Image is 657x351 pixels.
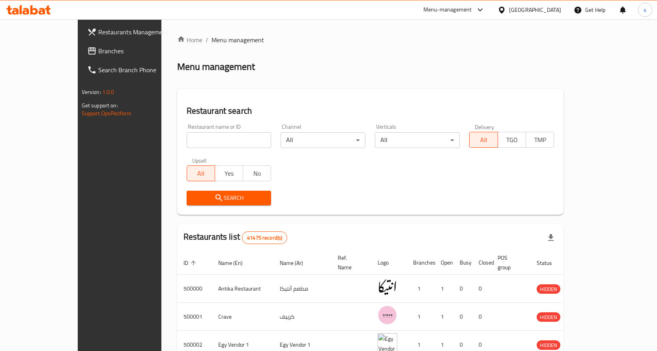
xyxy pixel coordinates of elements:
[644,6,646,14] span: s
[423,5,472,15] div: Menu-management
[212,275,273,303] td: Antika Restaurant
[537,341,560,350] span: HIDDEN
[501,134,523,146] span: TGO
[472,275,491,303] td: 0
[378,305,397,325] img: Crave
[371,251,407,275] th: Logo
[407,251,434,275] th: Branches
[81,41,187,60] a: Branches
[453,275,472,303] td: 0
[243,165,271,181] button: No
[273,275,331,303] td: مطعم أنتيكا
[212,35,264,45] span: Menu management
[242,231,287,244] div: Total records count
[187,132,271,148] input: Search for restaurant name or ID..
[98,46,181,56] span: Branches
[537,340,560,350] div: HIDDEN
[375,132,460,148] div: All
[183,258,198,268] span: ID
[190,168,212,179] span: All
[218,258,253,268] span: Name (En)
[192,158,207,163] label: Upsell
[407,303,434,331] td: 1
[98,65,181,75] span: Search Branch Phone
[193,193,265,203] span: Search
[187,191,271,205] button: Search
[469,132,498,148] button: All
[407,275,434,303] td: 1
[82,108,132,118] a: Support.OpsPlatform
[215,165,243,181] button: Yes
[526,132,554,148] button: TMP
[472,303,491,331] td: 0
[187,105,554,117] h2: Restaurant search
[246,168,268,179] span: No
[98,27,181,37] span: Restaurants Management
[281,132,365,148] div: All
[177,35,564,45] nav: breadcrumb
[434,303,453,331] td: 1
[498,132,526,148] button: TGO
[218,168,240,179] span: Yes
[338,253,362,272] span: Ref. Name
[434,251,453,275] th: Open
[537,313,560,322] span: HIDDEN
[537,312,560,322] div: HIDDEN
[509,6,561,14] div: [GEOGRAPHIC_DATA]
[475,124,494,130] label: Delivery
[102,87,114,97] span: 1.0.0
[473,134,494,146] span: All
[206,35,208,45] li: /
[81,60,187,79] a: Search Branch Phone
[183,231,288,244] h2: Restaurants list
[537,284,560,294] div: HIDDEN
[537,258,562,268] span: Status
[498,253,521,272] span: POS group
[82,87,101,97] span: Version:
[378,277,397,297] img: Antika Restaurant
[541,228,560,247] div: Export file
[537,285,560,294] span: HIDDEN
[529,134,551,146] span: TMP
[177,35,202,45] a: Home
[177,303,212,331] td: 500001
[242,234,287,242] span: 41475 record(s)
[187,165,215,181] button: All
[453,303,472,331] td: 0
[280,258,313,268] span: Name (Ar)
[434,275,453,303] td: 1
[273,303,331,331] td: كرييف
[82,100,118,111] span: Get support on:
[177,275,212,303] td: 500000
[81,23,187,41] a: Restaurants Management
[212,303,273,331] td: Crave
[177,60,255,73] h2: Menu management
[453,251,472,275] th: Busy
[472,251,491,275] th: Closed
